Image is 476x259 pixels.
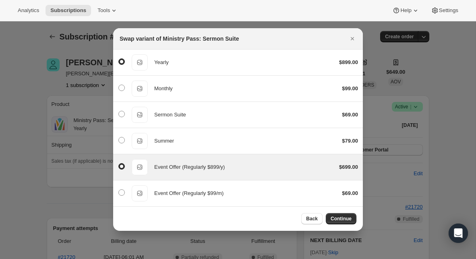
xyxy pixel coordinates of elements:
[426,5,463,16] button: Settings
[326,213,356,224] button: Continue
[342,137,358,145] div: $79.00
[18,7,39,14] span: Analytics
[154,85,173,91] span: Monthly
[13,5,44,16] button: Analytics
[120,35,239,43] h2: Swap variant of Ministry Pass: Sermon Suite
[154,59,169,65] span: Yearly
[301,213,323,224] button: Back
[387,5,424,16] button: Help
[50,7,86,14] span: Subscriptions
[93,5,123,16] button: Tools
[154,112,186,118] span: Sermon Suite
[342,189,358,197] div: $69.00
[400,7,411,14] span: Help
[342,111,358,119] div: $69.00
[339,163,358,171] div: $699.00
[97,7,110,14] span: Tools
[339,58,358,66] div: $899.00
[449,224,468,243] div: Open Intercom Messenger
[306,215,318,222] span: Back
[347,33,358,44] button: Close
[46,5,91,16] button: Subscriptions
[439,7,458,14] span: Settings
[154,164,225,170] span: Event Offer (Regularly $899/y)
[154,190,224,196] span: Event Offer (Regularly $99/m)
[154,138,174,144] span: Summer
[331,215,352,222] span: Continue
[342,85,358,93] div: $99.00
